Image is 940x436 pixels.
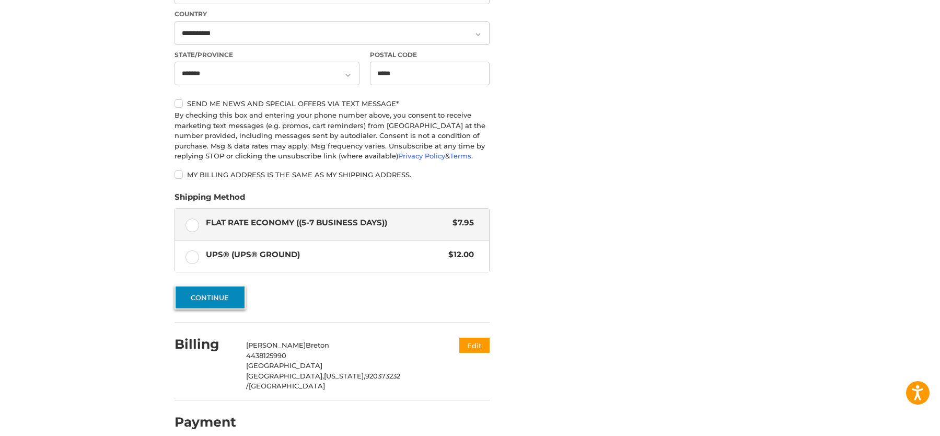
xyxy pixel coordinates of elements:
div: By checking this box and entering your phone number above, you consent to receive marketing text ... [175,110,490,162]
span: [GEOGRAPHIC_DATA], [246,372,324,380]
span: [GEOGRAPHIC_DATA] [249,382,325,390]
span: Breton [306,341,329,349]
a: Privacy Policy [398,152,445,160]
a: Terms [450,152,471,160]
span: [PERSON_NAME] [246,341,306,349]
span: 920373232 / [246,372,400,391]
legend: Shipping Method [175,191,245,208]
span: Flat Rate Economy ((5-7 Business Days)) [206,217,448,229]
label: Postal Code [370,50,490,60]
h2: Payment [175,414,236,430]
label: Send me news and special offers via text message* [175,99,490,108]
span: UPS® (UPS® Ground) [206,249,444,261]
span: [GEOGRAPHIC_DATA] [246,361,322,370]
button: Edit [459,338,490,353]
span: $7.95 [447,217,474,229]
h2: Billing [175,336,236,352]
label: State/Province [175,50,359,60]
span: 4438125990 [246,351,286,360]
span: $12.00 [443,249,474,261]
button: Continue [175,285,246,309]
label: Country [175,9,490,19]
span: [US_STATE], [324,372,365,380]
label: My billing address is the same as my shipping address. [175,170,490,179]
